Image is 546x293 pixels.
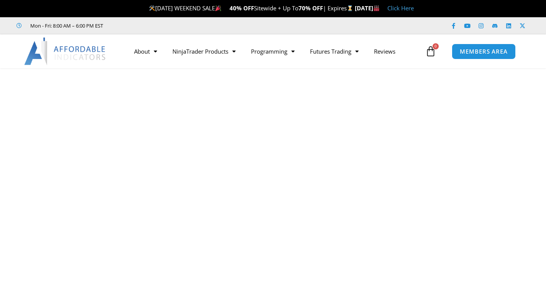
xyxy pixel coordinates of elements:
nav: Menu [126,43,423,60]
span: Mon - Fri: 8:00 AM – 6:00 PM EST [28,21,103,30]
a: Futures Trading [302,43,366,60]
a: MEMBERS AREA [452,44,516,59]
a: Programming [243,43,302,60]
a: NinjaTrader Products [165,43,243,60]
img: ⌛ [347,5,353,11]
span: [DATE] WEEKEND SALE Sitewide + Up To | Expires [149,4,354,12]
iframe: Customer reviews powered by Trustpilot [114,22,229,29]
a: 0 [414,40,448,62]
img: 🏭 [374,5,379,11]
strong: [DATE] [355,4,380,12]
a: About [126,43,165,60]
span: MEMBERS AREA [460,49,508,54]
img: LogoAI | Affordable Indicators – NinjaTrader [24,38,107,65]
a: Click Here [387,4,414,12]
span: 0 [433,43,439,49]
strong: 40% OFF [230,4,254,12]
strong: 70% OFF [298,4,323,12]
img: 🛠️ [149,5,155,11]
img: 🎉 [215,5,221,11]
a: Reviews [366,43,403,60]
